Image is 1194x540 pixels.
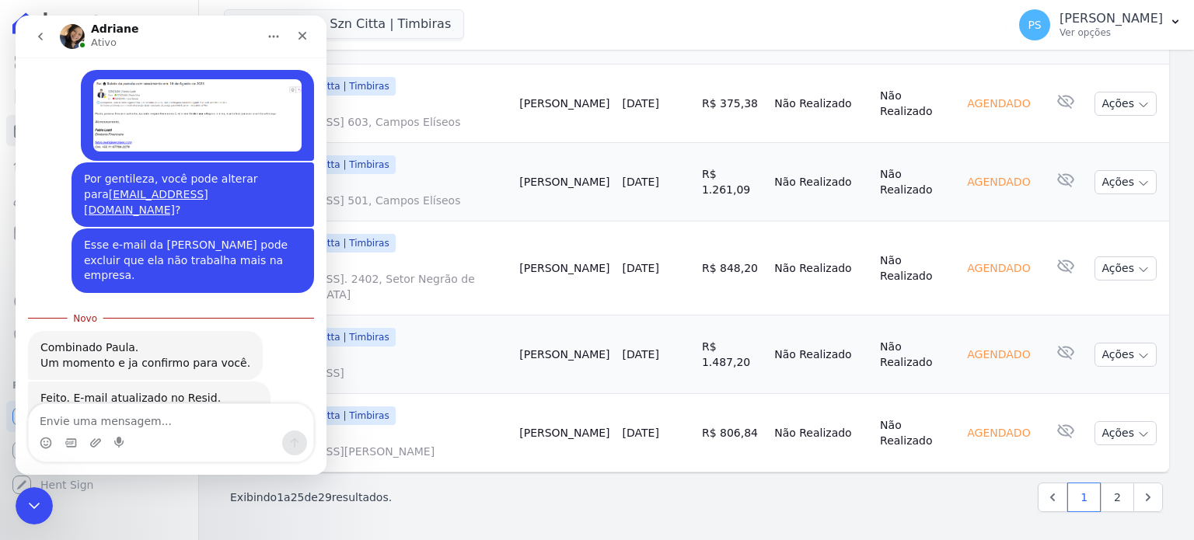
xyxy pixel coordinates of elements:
[696,143,768,221] td: R$ 1.261,09
[68,172,193,200] a: [EMAIL_ADDRESS][DOMAIN_NAME]
[267,415,292,440] button: Enviar uma mensagem
[75,19,101,35] p: Ativo
[224,9,464,39] button: Residencia Szn Citta | Timbiras
[318,491,332,503] span: 29
[961,257,1036,279] div: Agendado
[25,375,243,406] div: Feito. E-mail atualizado no Resid. [PERSON_NAME] ; )
[768,221,874,315] td: Não Realizado
[6,115,192,146] a: Parcelas
[513,64,616,143] td: [PERSON_NAME]
[12,366,255,415] div: Feito. E-mail atualizado no Resid. [PERSON_NAME] ; )
[696,315,768,394] td: R$ 1.487,20
[874,221,955,315] td: Não Realizado
[961,171,1036,193] div: Agendado
[1038,483,1067,512] a: Previous
[68,156,286,202] div: Por gentileza, você pode alterar para ?
[623,348,659,361] a: [DATE]
[25,325,235,340] div: Combinado Paula.
[230,489,392,505] p: Exibindo a de resultados.
[56,213,298,277] div: Esse e-mail da [PERSON_NAME] pode excluir que ela não trabalha mais na empresa.
[6,218,192,249] a: Minha Carteira
[696,394,768,472] td: R$ 806,84
[291,491,305,503] span: 25
[623,176,659,188] a: [DATE]
[513,394,616,472] td: [PERSON_NAME]
[6,183,192,214] a: Clientes
[6,149,192,180] a: Lotes
[961,92,1036,114] div: Agendado
[1060,26,1163,39] p: Ver opções
[6,81,192,112] a: Contratos
[874,143,955,221] td: Não Realizado
[236,444,507,459] span: [STREET_ADDRESS][PERSON_NAME]
[513,143,616,221] td: [PERSON_NAME]
[961,422,1036,444] div: Agendado
[961,343,1036,365] div: Agendado
[874,64,955,143] td: Não Realizado
[1028,19,1041,30] span: PS
[623,427,659,439] a: [DATE]
[1094,170,1157,194] button: Ações
[6,320,192,351] a: Negativação
[1007,3,1194,47] button: PS [PERSON_NAME] Ver opções
[768,315,874,394] td: Não Realizado
[513,221,616,315] td: [PERSON_NAME]
[874,315,955,394] td: Não Realizado
[13,388,298,415] textarea: Envie uma mensagem...
[236,350,507,381] a: 1401[STREET_ADDRESS]
[12,315,247,364] div: Combinado Paula.Um momento e ja confirmo para você.
[6,252,192,283] a: Transferências
[1067,483,1101,512] a: 1
[236,365,507,381] span: [STREET_ADDRESS]
[623,97,659,110] a: [DATE]
[236,256,507,302] a: 1201[STREET_ADDRESS]. 2402, Setor Negrão de [GEOGRAPHIC_DATA]
[25,340,235,356] div: Um momento e ja confirmo para você.
[236,177,507,208] a: 107[STREET_ADDRESS] 501, Campos Elíseos
[768,143,874,221] td: Não Realizado
[56,147,298,211] div: Por gentileza, você pode alterar para[EMAIL_ADDRESS][DOMAIN_NAME]?
[68,222,286,268] div: Esse e-mail da [PERSON_NAME] pode excluir que ela não trabalha mais na empresa.
[696,64,768,143] td: R$ 375,38
[513,315,616,394] td: [PERSON_NAME]
[768,394,874,472] td: Não Realizado
[12,147,298,213] div: Paula diz…
[12,376,186,395] div: Plataformas
[236,193,507,208] span: [STREET_ADDRESS] 501, Campos Elíseos
[99,421,111,434] button: Start recording
[6,435,192,466] a: Conta Hent
[236,114,507,130] span: [STREET_ADDRESS] 603, Campos Elíseos
[12,366,298,449] div: Adriane diz…
[236,271,507,302] span: [STREET_ADDRESS]. 2402, Setor Negrão de [GEOGRAPHIC_DATA]
[12,315,298,366] div: Adriane diz…
[236,99,507,130] a: 108[STREET_ADDRESS] 603, Campos Elíseos
[236,428,507,459] a: 102[STREET_ADDRESS][PERSON_NAME]
[24,421,37,434] button: Selecionador de Emoji
[1101,483,1134,512] a: 2
[12,54,298,147] div: Paula diz…
[49,421,61,434] button: Selecionador de GIF
[6,286,192,317] a: Crédito
[12,213,298,290] div: Paula diz…
[1094,256,1157,280] button: Ações
[1094,92,1157,116] button: Ações
[623,262,659,274] a: [DATE]
[12,302,298,303] div: New messages divider
[277,491,284,503] span: 1
[16,16,326,475] iframe: Intercom live chat
[6,47,192,78] a: Visão Geral
[74,421,86,434] button: Upload do anexo
[1094,343,1157,367] button: Ações
[768,64,874,143] td: Não Realizado
[1133,483,1163,512] a: Next
[1094,421,1157,445] button: Ações
[6,401,192,432] a: Recebíveis
[273,6,301,34] div: Fechar
[696,221,768,315] td: R$ 848,20
[874,394,955,472] td: Não Realizado
[16,487,53,524] iframe: Intercom live chat
[243,6,273,36] button: Início
[1060,11,1163,26] p: [PERSON_NAME]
